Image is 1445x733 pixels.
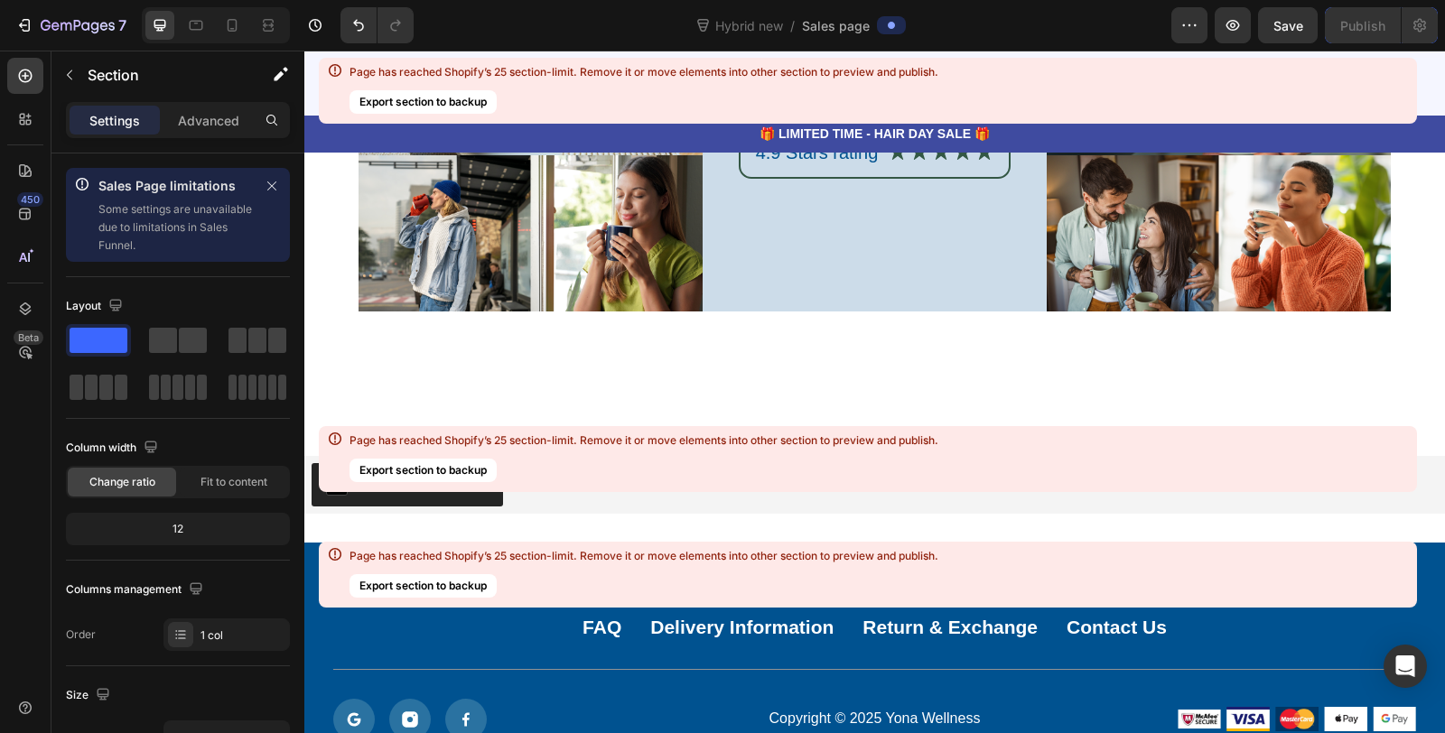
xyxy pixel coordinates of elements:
[14,330,43,345] div: Beta
[790,16,795,35] span: /
[922,656,965,682] img: gempages_573703203716072516-4cf8b124-4a1e-4d84-8cde-bedb6a757844.png
[712,16,787,35] span: Hybrid new
[802,16,870,35] span: Sales page
[350,65,938,79] div: Page has reached Shopify’s 25 section-limit. Remove it or move elements into other section to pre...
[70,516,286,542] div: 12
[118,14,126,36] p: 7
[200,627,285,644] div: 1 col
[394,659,747,678] p: Copyright © 2025 Yona Wellness
[1340,16,1385,35] div: Publish
[350,90,497,114] button: Export section to backup
[66,626,96,643] div: Order
[1273,18,1303,33] span: Save
[178,111,239,130] p: Advanced
[350,549,938,563] div: Page has reached Shopify’s 25 section-limit. Remove it or move elements into other section to pre...
[873,656,917,682] img: gempages_573703203716072516-76fe7444-e11b-44e1-ba81-35aed29ffe94.png
[350,574,497,598] button: Export section to backup
[98,175,254,197] p: Sales Page limitations
[1068,656,1112,681] img: gempages_573703203716072516-0794ccc8-dac7-4852-bef7-6d5a9b7cb82e.png
[346,564,529,589] a: Delivery Information
[350,459,497,482] button: Export section to backup
[98,200,254,255] p: Some settings are unavailable due to limitations in Sales Funnel.
[304,51,1445,733] iframe: Design area
[762,564,862,589] a: Contact Us
[66,436,162,460] div: Column width
[340,7,414,43] div: Undo/Redo
[1258,7,1318,43] button: Save
[66,294,126,319] div: Layout
[88,64,236,86] p: Section
[66,683,114,708] div: Size
[89,111,140,130] p: Settings
[1384,645,1427,688] div: Open Intercom Messenger
[89,474,155,490] span: Change ratio
[1325,7,1401,43] button: Publish
[66,578,207,602] div: Columns management
[1020,656,1063,682] img: gempages_573703203716072516-64b899c1-a70b-484f-bc76-ea446e3d12bd.png
[971,656,1014,682] img: gempages_573703203716072516-07466e8f-9902-4c12-9bad-0f2d2556cc41.png
[558,564,733,589] a: Return & Exchange
[17,192,43,207] div: 450
[350,433,938,448] div: Page has reached Shopify’s 25 section-limit. Remove it or move elements into other section to pre...
[7,7,135,43] button: 7
[200,474,267,490] span: Fit to content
